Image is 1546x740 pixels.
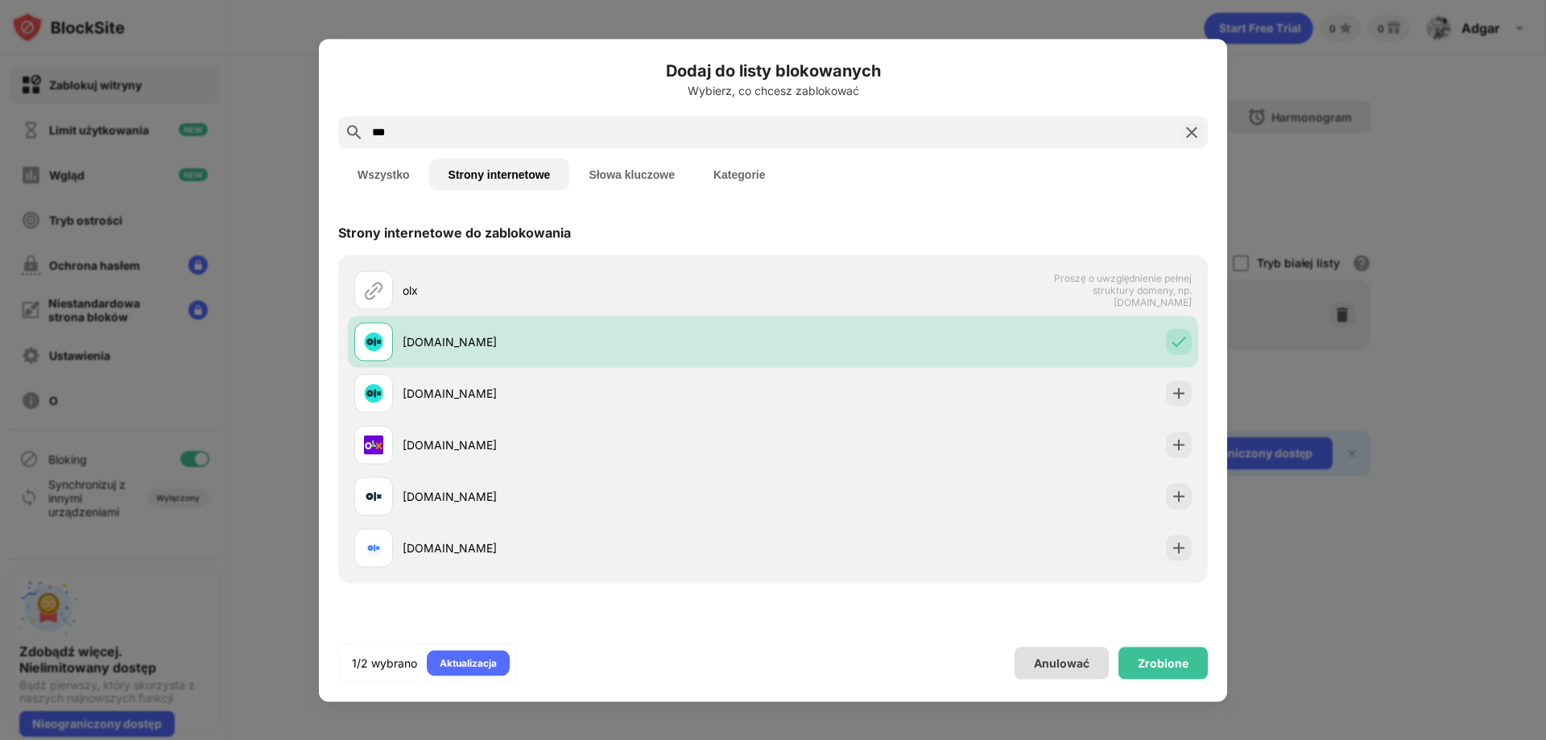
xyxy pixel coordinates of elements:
[403,335,497,349] font: [DOMAIN_NAME]
[666,60,881,80] font: Dodaj do listy blokowanych
[429,158,570,190] button: Strony internetowe
[1138,655,1188,669] font: Zrobione
[713,167,766,180] font: Kategorie
[364,332,383,351] img: favicons
[403,490,497,503] font: [DOMAIN_NAME]
[364,486,383,506] img: favicons
[364,435,383,454] img: favicons
[345,122,364,142] img: search.svg
[688,83,859,97] font: Wybierz, co chcesz zablokować
[440,656,497,668] font: Aktualizacja
[1182,122,1201,142] img: wyszukaj-zamknij
[338,224,571,240] font: Strony internetowe do zablokowania
[1054,272,1192,308] font: Proszę o uwzględnienie pełnej struktury domeny, np. [DOMAIN_NAME]
[403,541,497,555] font: [DOMAIN_NAME]
[358,167,410,180] font: Wszystko
[364,280,383,300] img: url.svg
[403,438,497,452] font: [DOMAIN_NAME]
[364,383,383,403] img: favicons
[403,283,418,297] font: olx
[364,538,383,557] img: favicons
[694,158,785,190] button: Kategorie
[403,387,497,400] font: [DOMAIN_NAME]
[338,158,429,190] button: Wszystko
[352,655,417,669] font: 1/2 wybrano
[449,167,551,180] font: Strony internetowe
[569,158,694,190] button: Słowa kluczowe
[1034,656,1089,670] font: Anulować
[589,167,675,180] font: Słowa kluczowe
